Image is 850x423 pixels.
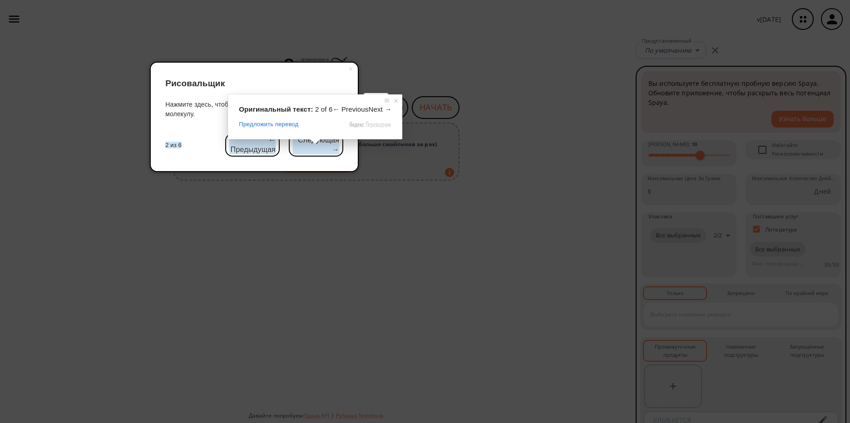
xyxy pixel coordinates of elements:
ya-tr-span: 2 из 6 [165,142,182,148]
span: 2 of 6← PreviousNext → [315,105,391,113]
span: Предложить перевод [239,120,298,128]
ya-tr-span: Рисовальщик [165,79,225,88]
ya-tr-span: Нажмите здесь, чтобы открыть редактор и нарисовать молекулу. [165,101,330,118]
ya-tr-span: Следующая → [293,136,339,155]
span: Оригинальный текст: [239,105,313,113]
button: Следующая → [289,133,343,157]
ya-tr-span: ← Предыдущая [229,136,276,155]
ya-tr-span: × [348,65,353,73]
button: Закрыть [343,63,358,75]
button: ← Предыдущая [225,133,280,157]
